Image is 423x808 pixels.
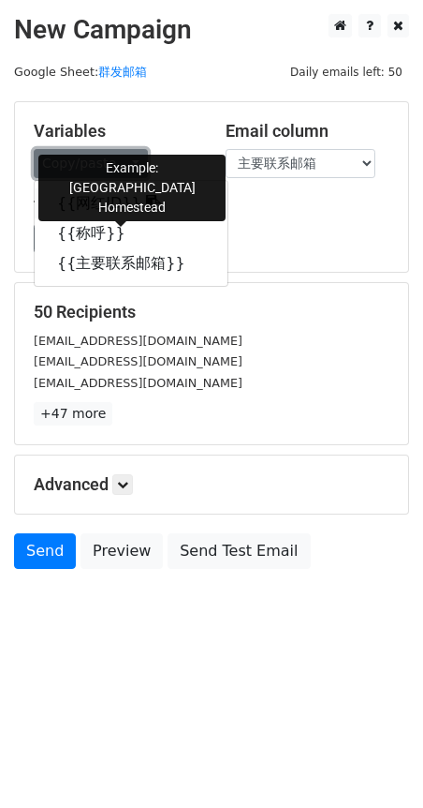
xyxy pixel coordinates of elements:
[34,149,148,178] a: Copy/paste...
[14,65,147,79] small: Google Sheet:
[35,248,227,278] a: {{主要联系邮箱}}
[284,65,409,79] a: Daily emails left: 50
[34,376,242,390] small: [EMAIL_ADDRESS][DOMAIN_NAME]
[226,121,389,142] h5: Email column
[34,402,112,426] a: +47 more
[34,334,242,348] small: [EMAIL_ADDRESS][DOMAIN_NAME]
[329,718,423,808] div: 聊天小组件
[284,62,409,82] span: Daily emails left: 50
[34,474,389,495] h5: Advanced
[35,218,227,248] a: {{称呼}}
[98,65,147,79] a: 群发邮箱
[14,14,409,46] h2: New Campaign
[80,533,163,569] a: Preview
[168,533,310,569] a: Send Test Email
[35,188,227,218] a: {{网红ID}}
[14,533,76,569] a: Send
[38,155,226,221] div: Example: [GEOGRAPHIC_DATA] Homestead
[34,354,242,368] small: [EMAIL_ADDRESS][DOMAIN_NAME]
[329,718,423,808] iframe: Chat Widget
[34,121,197,142] h5: Variables
[34,302,389,322] h5: 50 Recipients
